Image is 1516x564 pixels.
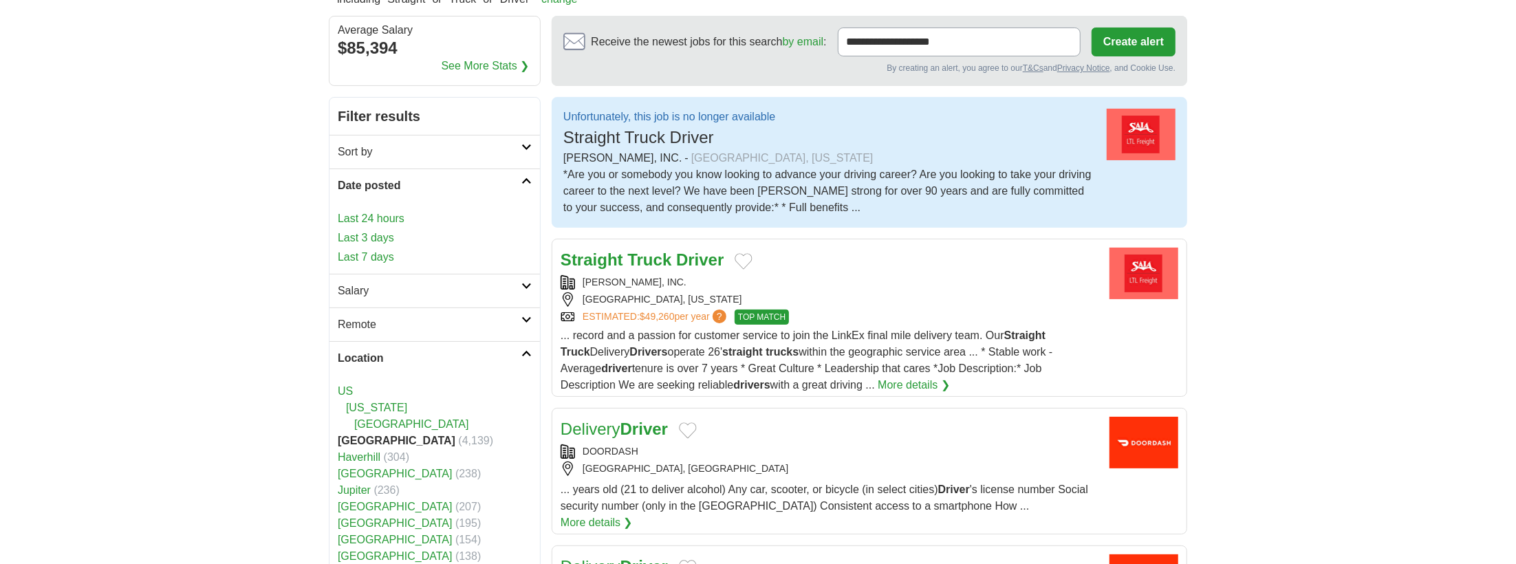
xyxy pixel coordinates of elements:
[561,462,1098,476] div: [GEOGRAPHIC_DATA], [GEOGRAPHIC_DATA]
[1004,329,1046,341] strong: Straight
[338,534,453,545] a: [GEOGRAPHIC_DATA]
[583,276,686,288] a: [PERSON_NAME], INC.
[329,169,540,202] a: Date posted
[679,422,697,439] button: Add to favorite jobs
[563,166,1096,216] div: *Are you or somebody you know looking to advance your driving career? Are you looking to take you...
[563,109,775,125] p: Unfortunately, this job is no longer available
[563,128,714,147] span: Straight Truck Driver
[1107,109,1176,160] img: JobsInTrucks.com (Offsite) logo
[338,249,532,265] a: Last 7 days
[338,501,453,512] a: [GEOGRAPHIC_DATA]
[676,250,724,269] strong: Driver
[601,362,631,374] strong: driver
[329,341,540,375] a: Location
[878,377,950,393] a: More details ❯
[329,307,540,341] a: Remote
[338,350,521,367] h2: Location
[442,58,530,74] a: See More Stats ❯
[338,316,521,333] h2: Remote
[938,484,970,495] strong: Driver
[583,446,638,457] a: DOORDASH
[338,468,453,479] a: [GEOGRAPHIC_DATA]
[1057,63,1110,73] a: Privacy Notice
[733,379,770,391] strong: drivers
[338,550,453,562] a: [GEOGRAPHIC_DATA]
[338,385,353,397] a: US
[561,292,1098,307] div: [GEOGRAPHIC_DATA], [US_STATE]
[455,534,481,545] span: (154)
[338,283,521,299] h2: Salary
[563,62,1176,74] div: By creating an alert, you agree to our and , and Cookie Use.
[766,346,799,358] strong: trucks
[561,250,724,269] a: Straight Truck Driver
[691,150,874,166] div: [GEOGRAPHIC_DATA], [US_STATE]
[329,274,540,307] a: Salary
[561,329,1052,391] span: ... record and a passion for customer service to join the LinkEx final mile delivery team. Our De...
[455,517,481,529] span: (195)
[455,468,481,479] span: (238)
[338,25,532,36] div: Average Salary
[583,310,729,325] a: ESTIMATED:$49,260per year?
[338,484,371,496] a: Jupiter
[722,346,763,358] strong: straight
[1023,63,1043,73] a: T&Cs
[338,36,532,61] div: $85,394
[591,34,826,50] span: Receive the newest jobs for this search :
[338,210,532,227] a: Last 24 hours
[338,177,521,194] h2: Date posted
[329,135,540,169] a: Sort by
[561,514,633,531] a: More details ❯
[640,311,675,322] span: $49,260
[458,435,493,446] span: (4,139)
[338,517,453,529] a: [GEOGRAPHIC_DATA]
[561,346,590,358] strong: Truck
[338,451,380,463] a: Haverhill
[373,484,399,496] span: (236)
[354,418,469,430] a: [GEOGRAPHIC_DATA]
[1109,417,1178,468] img: Doordash logo
[1092,28,1176,56] button: Create alert
[338,230,532,246] a: Last 3 days
[455,501,481,512] span: (207)
[455,550,481,562] span: (138)
[713,310,726,323] span: ?
[346,402,407,413] a: [US_STATE]
[1109,248,1178,299] img: Saia logo
[561,484,1088,512] span: ... years old (21 to deliver alcohol) Any car, scooter, or bicycle (in select cities) 's license ...
[735,310,789,325] span: TOP MATCH
[329,98,540,135] h2: Filter results
[338,435,455,446] strong: [GEOGRAPHIC_DATA]
[561,420,668,438] a: DeliveryDriver
[561,250,623,269] strong: Straight
[563,150,1096,166] div: [PERSON_NAME], INC.
[629,346,667,358] strong: Drivers
[384,451,409,463] span: (304)
[783,36,824,47] a: by email
[620,420,668,438] strong: Driver
[338,144,521,160] h2: Sort by
[684,150,688,166] span: -
[735,253,752,270] button: Add to favorite jobs
[627,250,671,269] strong: Truck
